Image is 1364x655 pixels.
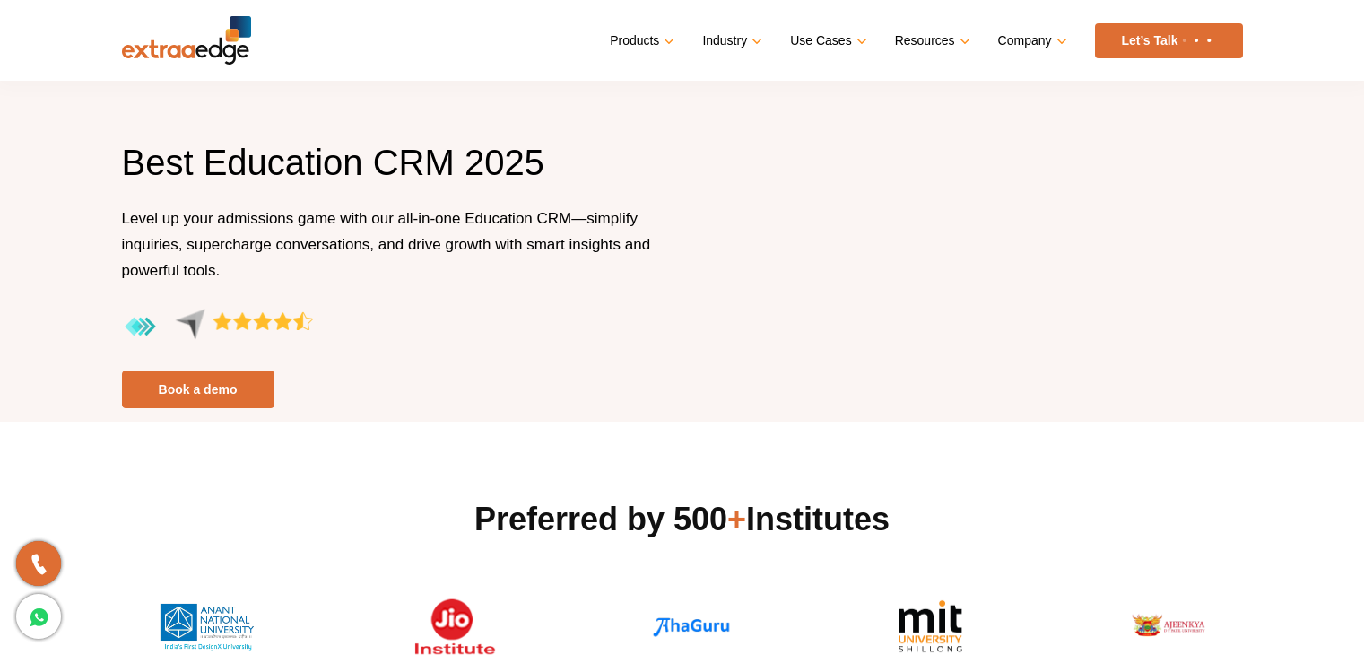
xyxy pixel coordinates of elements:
span: + [727,501,746,537]
a: Resources [895,28,967,54]
h2: Preferred by 500 Institutes [122,498,1243,541]
a: Industry [702,28,759,54]
a: Use Cases [790,28,863,54]
a: Products [610,28,671,54]
img: aggregate-rating-by-users [122,309,313,345]
span: Level up your admissions game with our all-in-one Education CRM—simplify inquiries, supercharge c... [122,210,651,279]
a: Let’s Talk [1095,23,1243,58]
a: Book a demo [122,371,274,408]
a: Company [998,28,1064,54]
h1: Best Education CRM 2025 [122,139,669,205]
